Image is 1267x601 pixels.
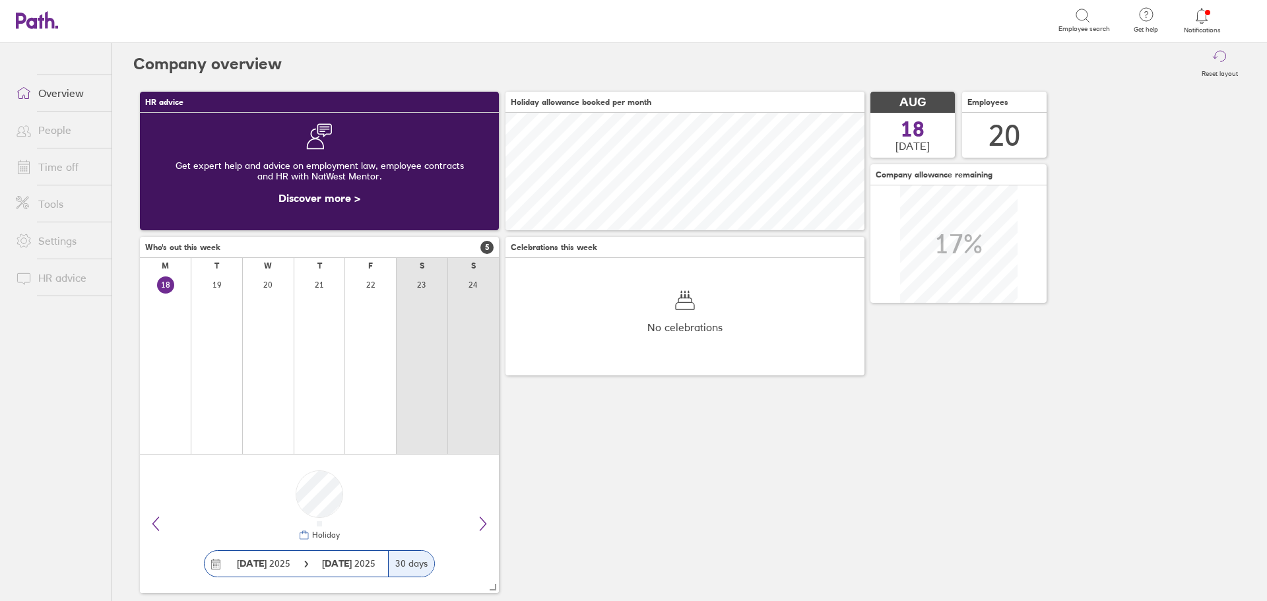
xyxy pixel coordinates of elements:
span: Employees [967,98,1008,107]
div: Search [148,14,181,26]
strong: [DATE] [237,557,267,569]
span: 2025 [322,558,375,569]
a: Settings [5,228,112,254]
span: 18 [901,119,925,140]
label: Reset layout [1194,66,1246,78]
span: Get help [1124,26,1167,34]
div: M [162,261,169,270]
span: Holiday allowance booked per month [511,98,651,107]
a: Tools [5,191,112,217]
a: People [5,117,112,143]
div: Holiday [309,530,340,540]
span: Celebrations this week [511,243,597,252]
span: 2025 [237,558,290,569]
div: T [214,261,219,270]
div: W [264,261,272,270]
div: 20 [989,119,1020,152]
span: Employee search [1058,25,1110,33]
span: No celebrations [647,321,723,333]
button: Reset layout [1194,43,1246,85]
span: Who's out this week [145,243,220,252]
a: Notifications [1181,7,1223,34]
span: AUG [899,96,926,110]
span: HR advice [145,98,183,107]
a: Time off [5,154,112,180]
div: 30 days [388,551,434,577]
a: Discover more > [278,191,360,205]
strong: [DATE] [322,557,354,569]
div: Get expert help and advice on employment law, employee contracts and HR with NatWest Mentor. [150,150,488,192]
div: S [471,261,476,270]
a: HR advice [5,265,112,291]
span: Notifications [1181,26,1223,34]
div: S [420,261,424,270]
span: 5 [480,241,494,254]
h2: Company overview [133,43,282,85]
a: Overview [5,80,112,106]
div: T [317,261,322,270]
span: Company allowance remaining [876,170,992,179]
div: F [368,261,373,270]
span: [DATE] [895,140,930,152]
